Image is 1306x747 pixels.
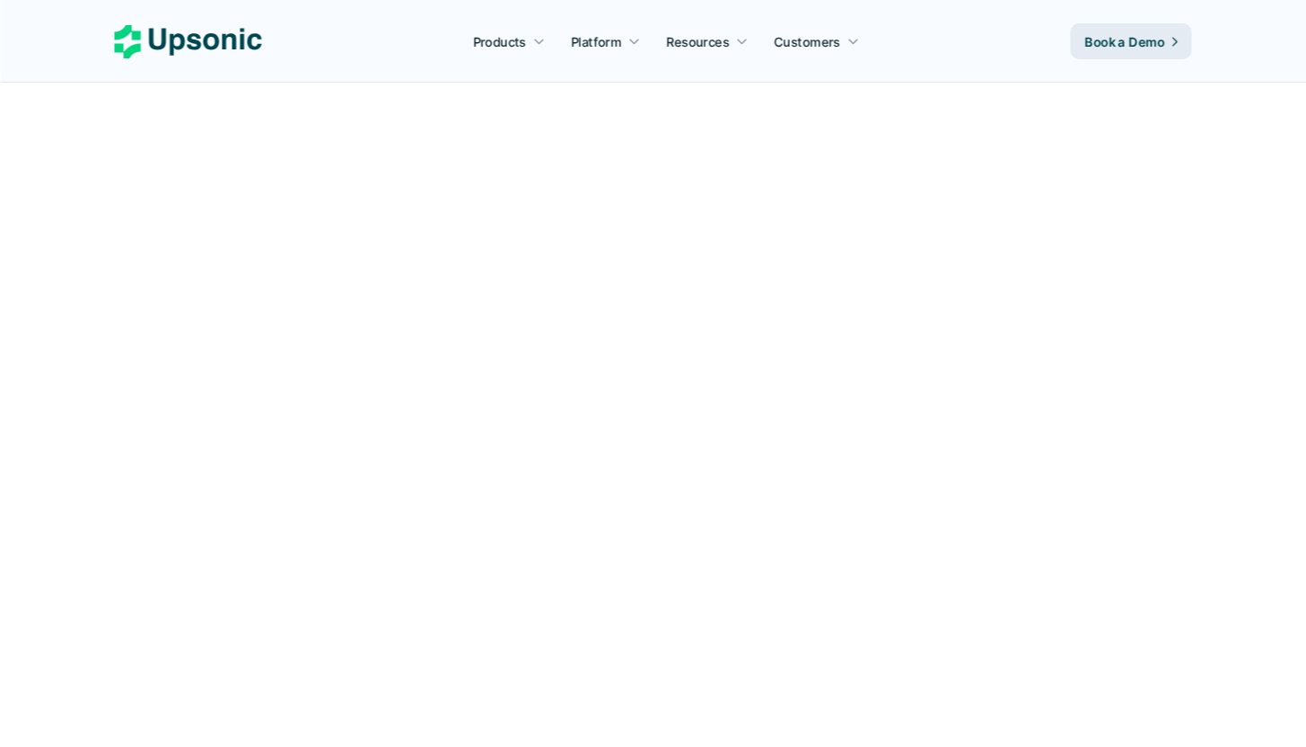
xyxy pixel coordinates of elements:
p: From onboarding to compliance to settlement to autonomous control. Work with %82 more efficiency ... [363,332,944,388]
p: Book a Demo [1085,32,1165,51]
a: Book a Demo [1071,23,1192,59]
p: Resources [667,32,730,51]
a: Products [462,25,556,57]
p: Customers [775,32,841,51]
a: Book a Demo [577,435,729,488]
p: Platform [571,32,621,51]
p: Book a Demo [599,445,694,477]
p: Products [473,32,526,51]
h2: Agentic AI Platform for FinTech Operations [344,153,962,290]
